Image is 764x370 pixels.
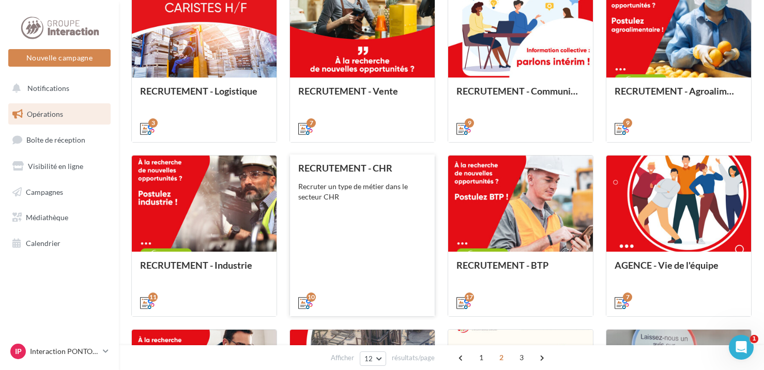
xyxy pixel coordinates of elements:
[30,346,99,357] p: Interaction PONTOISE
[623,292,632,302] div: 7
[15,346,22,357] span: IP
[27,110,63,118] span: Opérations
[456,86,585,106] div: RECRUTEMENT - Communication externe
[6,129,113,151] a: Boîte de réception
[623,118,632,128] div: 9
[513,349,530,366] span: 3
[6,103,113,125] a: Opérations
[615,260,743,281] div: AGENCE - Vie de l'équipe
[8,342,111,361] a: IP Interaction PONTOISE
[8,49,111,67] button: Nouvelle campagne
[465,118,474,128] div: 9
[298,163,426,173] div: RECRUTEMENT - CHR
[26,135,85,144] span: Boîte de réception
[140,260,268,281] div: RECRUTEMENT - Industrie
[148,292,158,302] div: 11
[6,156,113,177] a: Visibilité en ligne
[615,86,743,106] div: RECRUTEMENT - Agroalimentaire
[307,292,316,302] div: 10
[331,353,354,363] span: Afficher
[360,351,386,366] button: 12
[6,181,113,203] a: Campagnes
[27,84,69,92] span: Notifications
[473,349,490,366] span: 1
[456,260,585,281] div: RECRUTEMENT - BTP
[26,187,63,196] span: Campagnes
[465,292,474,302] div: 17
[493,349,510,366] span: 2
[729,335,754,360] iframe: Intercom live chat
[6,78,109,99] button: Notifications
[364,354,373,363] span: 12
[6,207,113,228] a: Médiathèque
[307,118,316,128] div: 7
[28,162,83,171] span: Visibilité en ligne
[298,86,426,106] div: RECRUTEMENT - Vente
[26,239,60,248] span: Calendrier
[148,118,158,128] div: 3
[750,335,758,343] span: 1
[298,181,426,202] div: Recruter un type de métier dans le secteur CHR
[392,353,435,363] span: résultats/page
[140,86,268,106] div: RECRUTEMENT - Logistique
[26,213,68,222] span: Médiathèque
[6,233,113,254] a: Calendrier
